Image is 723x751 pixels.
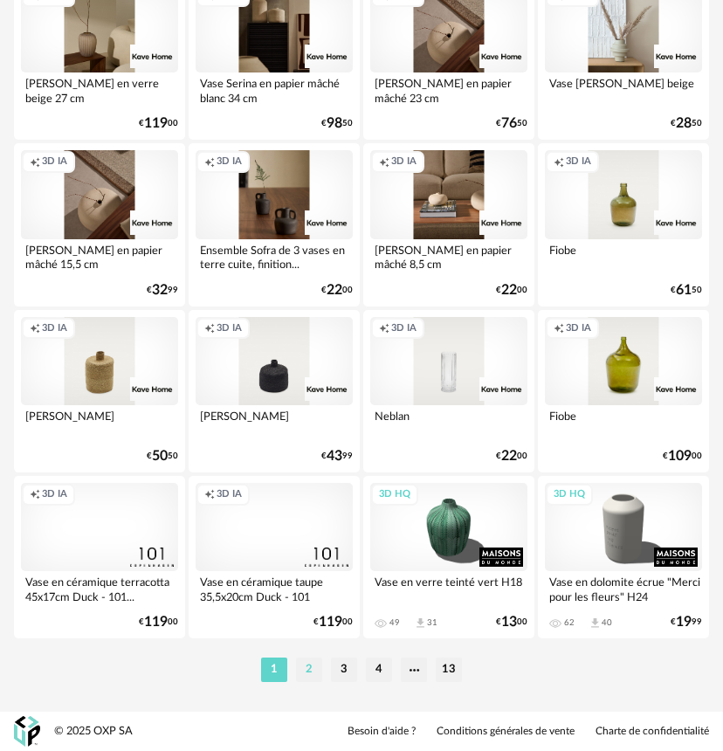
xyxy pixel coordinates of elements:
[217,488,242,501] span: 3D IA
[496,451,527,462] div: € 00
[54,724,133,739] div: © 2025 OXP SA
[370,571,527,606] div: Vase en verre teinté vert H18
[348,725,416,739] a: Besoin d'aide ?
[144,617,168,628] span: 119
[217,155,242,169] span: 3D IA
[437,725,575,739] a: Conditions générales de vente
[196,72,353,107] div: Vase Serina en papier mâché blanc 34 cm
[414,617,427,630] span: Download icon
[564,617,575,628] div: 62
[217,322,242,335] span: 3D IA
[391,322,417,335] span: 3D IA
[14,143,185,306] a: Creation icon 3D IA [PERSON_NAME] en papier mâché 15,5 cm €3299
[42,322,67,335] span: 3D IA
[546,484,593,506] div: 3D HQ
[139,617,178,628] div: € 00
[21,72,178,107] div: [PERSON_NAME] en verre beige 27 cm
[327,451,342,462] span: 43
[501,118,517,129] span: 76
[545,72,702,107] div: Vase [PERSON_NAME] beige
[370,405,527,440] div: Neblan
[676,118,692,129] span: 28
[321,451,353,462] div: € 99
[545,239,702,274] div: Fiobe
[501,617,517,628] span: 13
[366,658,392,682] li: 4
[363,143,534,306] a: Creation icon 3D IA [PERSON_NAME] en papier mâché 8,5 cm €2200
[538,476,709,638] a: 3D HQ Vase en dolomite écrue "Merci pour les fleurs" H24 62 Download icon 40 €1999
[261,658,287,682] li: 1
[189,310,360,472] a: Creation icon 3D IA [PERSON_NAME] €4399
[538,143,709,306] a: Creation icon 3D IA Fiobe €6150
[14,476,185,638] a: Creation icon 3D IA Vase en céramique terracotta 45x17cm Duck - 101... €11900
[496,118,527,129] div: € 50
[501,451,517,462] span: 22
[14,310,185,472] a: Creation icon 3D IA [PERSON_NAME] €5050
[196,239,353,274] div: Ensemble Sofra de 3 vases en terre cuite, finition...
[391,155,417,169] span: 3D IA
[42,488,67,501] span: 3D IA
[370,239,527,274] div: [PERSON_NAME] en papier mâché 8,5 cm
[663,451,702,462] div: € 00
[204,488,215,501] span: Creation icon
[389,617,400,628] div: 49
[30,488,40,501] span: Creation icon
[379,322,389,335] span: Creation icon
[589,617,602,630] span: Download icon
[189,476,360,638] a: Creation icon 3D IA Vase en céramique taupe 35,5x20cm Duck - 101 [GEOGRAPHIC_DATA] €11900
[545,571,702,606] div: Vase en dolomite écrue "Merci pour les fleurs" H24
[147,451,178,462] div: € 50
[189,143,360,306] a: Creation icon 3D IA Ensemble Sofra de 3 vases en terre cuite, finition... €2200
[436,658,462,682] li: 13
[327,118,342,129] span: 98
[496,285,527,296] div: € 00
[296,658,322,682] li: 2
[371,484,418,506] div: 3D HQ
[139,118,178,129] div: € 00
[42,155,67,169] span: 3D IA
[538,310,709,472] a: Creation icon 3D IA Fiobe €10900
[319,617,342,628] span: 119
[363,310,534,472] a: Creation icon 3D IA Neblan €2200
[668,451,692,462] span: 109
[676,285,692,296] span: 61
[370,72,527,107] div: [PERSON_NAME] en papier mâché 23 cm
[321,285,353,296] div: € 00
[427,617,437,628] div: 31
[144,118,168,129] span: 119
[204,322,215,335] span: Creation icon
[147,285,178,296] div: € 99
[554,155,564,169] span: Creation icon
[21,405,178,440] div: [PERSON_NAME]
[313,617,353,628] div: € 00
[554,322,564,335] span: Creation icon
[152,285,168,296] span: 32
[379,155,389,169] span: Creation icon
[21,239,178,274] div: [PERSON_NAME] en papier mâché 15,5 cm
[671,285,702,296] div: € 50
[21,571,178,606] div: Vase en céramique terracotta 45x17cm Duck - 101...
[545,405,702,440] div: Fiobe
[196,571,353,606] div: Vase en céramique taupe 35,5x20cm Duck - 101 [GEOGRAPHIC_DATA]
[30,322,40,335] span: Creation icon
[496,617,527,628] div: € 00
[566,155,591,169] span: 3D IA
[327,285,342,296] span: 22
[363,476,534,638] a: 3D HQ Vase en verre teinté vert H18 49 Download icon 31 €1300
[196,405,353,440] div: [PERSON_NAME]
[671,118,702,129] div: € 50
[596,725,709,739] a: Charte de confidentialité
[321,118,353,129] div: € 50
[152,451,168,462] span: 50
[566,322,591,335] span: 3D IA
[30,155,40,169] span: Creation icon
[671,617,702,628] div: € 99
[602,617,612,628] div: 40
[331,658,357,682] li: 3
[501,285,517,296] span: 22
[14,716,40,747] img: OXP
[676,617,692,628] span: 19
[204,155,215,169] span: Creation icon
